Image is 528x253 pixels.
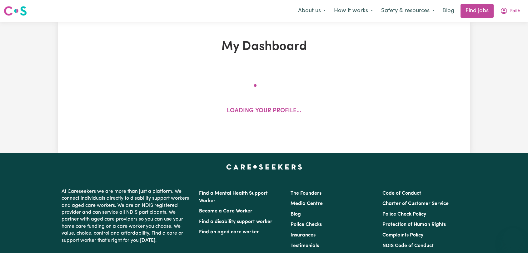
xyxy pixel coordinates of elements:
[382,233,423,238] a: Complaints Policy
[382,222,446,227] a: Protection of Human Rights
[382,212,426,217] a: Police Check Policy
[461,4,494,18] a: Find jobs
[227,107,301,116] p: Loading your profile...
[382,243,434,248] a: NDIS Code of Conduct
[291,233,316,238] a: Insurances
[199,219,272,224] a: Find a disability support worker
[439,4,458,18] a: Blog
[4,5,27,17] img: Careseekers logo
[291,201,323,206] a: Media Centre
[199,209,252,214] a: Become a Care Worker
[510,8,520,15] span: Faith
[4,4,27,18] a: Careseekers logo
[199,230,259,235] a: Find an aged care worker
[382,191,421,196] a: Code of Conduct
[377,4,439,17] button: Safety & resources
[291,191,321,196] a: The Founders
[291,243,319,248] a: Testimonials
[294,4,330,17] button: About us
[199,191,268,203] a: Find a Mental Health Support Worker
[62,186,192,246] p: At Careseekers we are more than just a platform. We connect individuals directly to disability su...
[291,222,322,227] a: Police Checks
[382,201,449,206] a: Charter of Customer Service
[130,39,398,54] h1: My Dashboard
[226,164,302,169] a: Careseekers home page
[496,4,524,17] button: My Account
[503,228,523,248] iframe: Button to launch messaging window
[330,4,377,17] button: How it works
[291,212,301,217] a: Blog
